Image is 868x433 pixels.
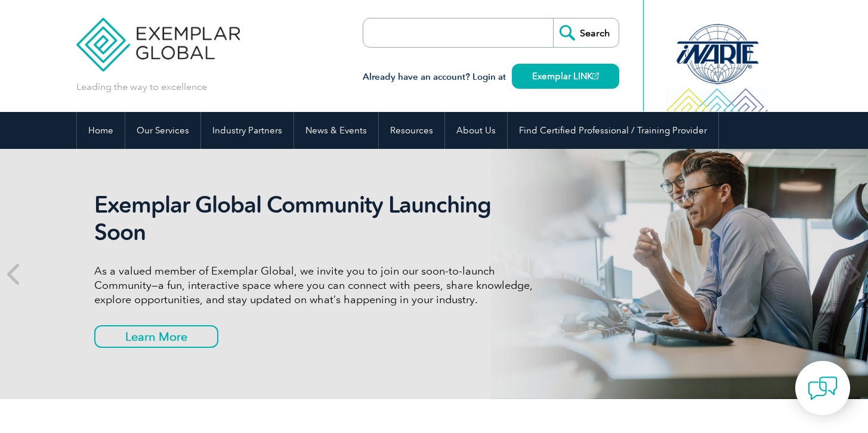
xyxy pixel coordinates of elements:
a: Our Services [125,112,200,149]
a: Find Certified Professional / Training Provider [508,112,718,149]
img: open_square.png [592,73,599,79]
input: Search [553,18,619,47]
a: Resources [379,112,444,149]
a: About Us [445,112,507,149]
h2: Exemplar Global Community Launching Soon [94,191,542,246]
h3: Already have an account? Login at [363,70,619,85]
a: Exemplar LINK [512,64,619,89]
img: contact-chat.png [808,373,838,403]
a: Industry Partners [201,112,294,149]
a: Learn More [94,325,218,348]
p: As a valued member of Exemplar Global, we invite you to join our soon-to-launch Community—a fun, ... [94,264,542,307]
a: News & Events [294,112,378,149]
a: Home [77,112,125,149]
p: Leading the way to excellence [76,80,207,94]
